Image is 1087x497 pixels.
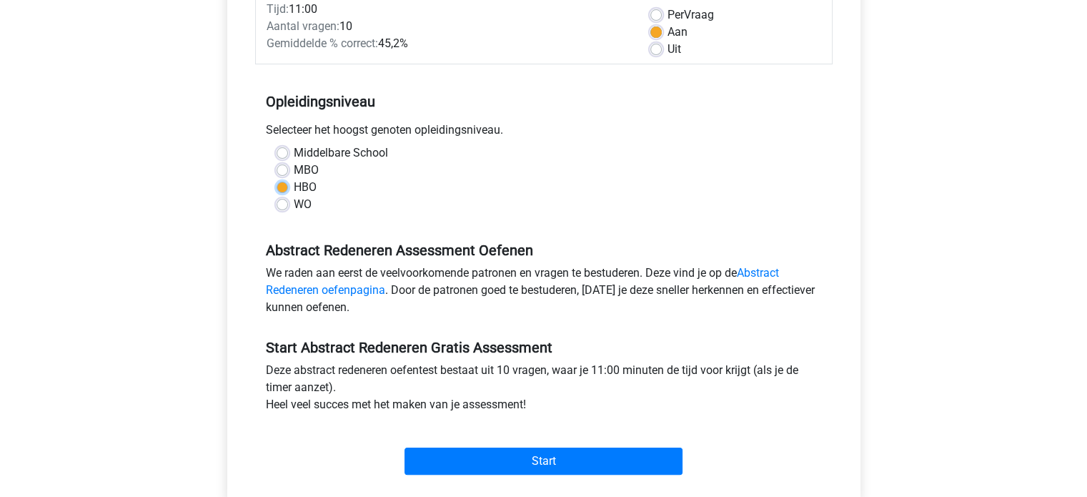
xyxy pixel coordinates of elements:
label: Aan [667,24,688,41]
span: Gemiddelde % correct: [267,36,378,50]
input: Start [404,448,683,475]
label: Middelbare School [294,144,388,162]
h5: Start Abstract Redeneren Gratis Assessment [266,339,822,356]
label: MBO [294,162,319,179]
label: Uit [667,41,681,58]
label: HBO [294,179,317,196]
label: Vraag [667,6,714,24]
span: Tijd: [267,2,289,16]
div: Selecteer het hoogst genoten opleidingsniveau. [255,122,833,144]
h5: Opleidingsniveau [266,87,822,116]
div: 10 [256,18,640,35]
h5: Abstract Redeneren Assessment Oefenen [266,242,822,259]
span: Aantal vragen: [267,19,339,33]
span: Per [667,8,684,21]
div: We raden aan eerst de veelvoorkomende patronen en vragen te bestuderen. Deze vind je op de . Door... [255,265,833,322]
div: 45,2% [256,35,640,52]
div: Deze abstract redeneren oefentest bestaat uit 10 vragen, waar je 11:00 minuten de tijd voor krijg... [255,362,833,419]
div: 11:00 [256,1,640,18]
label: WO [294,196,312,213]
